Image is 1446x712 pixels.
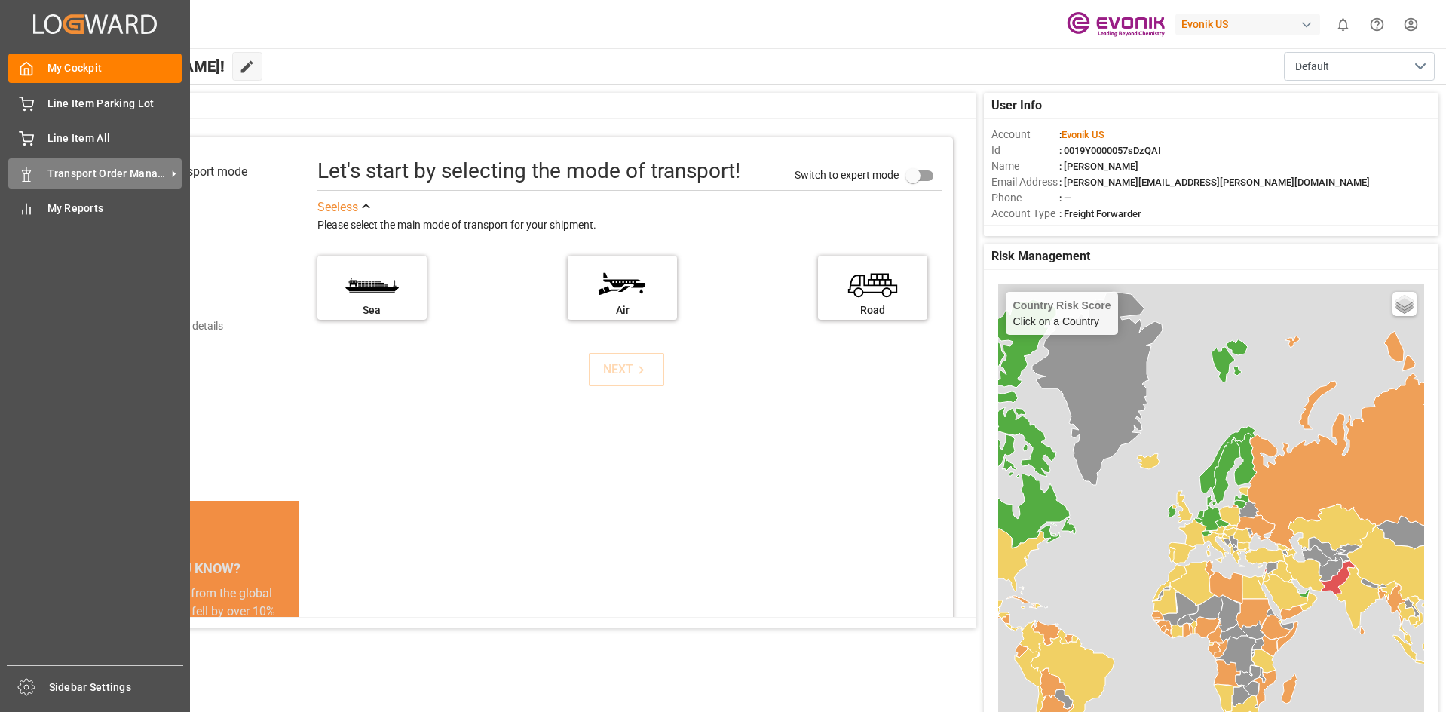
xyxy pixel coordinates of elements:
span: : [PERSON_NAME][EMAIL_ADDRESS][PERSON_NAME][DOMAIN_NAME] [1059,176,1370,188]
span: Evonik US [1062,129,1104,140]
span: My Cockpit [47,60,182,76]
span: Transport Order Management [47,166,167,182]
button: NEXT [589,353,664,386]
span: : Freight Forwarder [1059,208,1141,219]
span: Risk Management [991,247,1090,265]
span: Line Item Parking Lot [47,96,182,112]
span: Email Address [991,174,1059,190]
a: My Cockpit [8,54,182,83]
div: Road [826,302,920,318]
span: Default [1295,59,1329,75]
span: Id [991,143,1059,158]
div: DID YOU KNOW? [81,553,299,585]
a: My Reports [8,194,182,223]
button: Evonik US [1175,10,1326,38]
button: next slide / item [278,585,299,675]
span: Hello [PERSON_NAME]! [63,52,225,81]
a: Layers [1392,292,1417,316]
a: Line Item Parking Lot [8,88,182,118]
img: Evonik-brand-mark-Deep-Purple-RGB.jpeg_1700498283.jpeg [1067,11,1165,38]
div: See less [317,198,358,216]
span: : [PERSON_NAME] [1059,161,1138,172]
span: Name [991,158,1059,174]
button: Help Center [1360,8,1394,41]
span: Account [991,127,1059,143]
div: Please select the main mode of transport for your shipment. [317,216,942,235]
span: Switch to expert mode [795,168,899,180]
span: Phone [991,190,1059,206]
div: Let's start by selecting the mode of transport! [317,155,740,187]
div: Click on a Country [1013,299,1111,327]
div: CO2 emissions from the global transport sector fell by over 10% in [DATE] (International Energy A... [100,585,281,657]
div: Air [575,302,669,318]
span: User Info [991,97,1042,115]
span: Account Type [991,206,1059,222]
span: Sidebar Settings [49,680,184,695]
span: Line Item All [47,130,182,146]
div: NEXT [603,361,649,379]
h4: Country Risk Score [1013,299,1111,311]
span: : — [1059,192,1071,204]
span: : [1059,129,1104,140]
span: My Reports [47,201,182,216]
a: Line Item All [8,124,182,153]
div: Evonik US [1175,14,1320,35]
div: Sea [325,302,419,318]
span: : 0019Y0000057sDzQAI [1059,145,1161,156]
button: show 0 new notifications [1326,8,1360,41]
button: open menu [1284,52,1435,81]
